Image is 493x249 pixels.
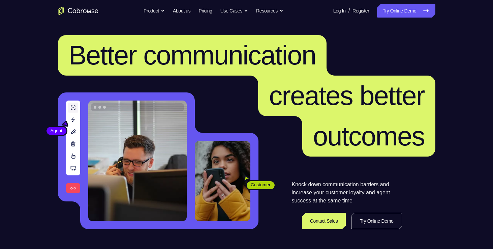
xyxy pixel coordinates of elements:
a: Log In [333,4,346,18]
button: Product [144,4,165,18]
a: Try Online Demo [377,4,435,18]
img: A customer holding their phone [195,141,250,221]
a: Contact Sales [302,213,346,229]
a: About us [173,4,190,18]
a: Pricing [198,4,212,18]
a: Go to the home page [58,7,98,15]
span: creates better [269,81,424,111]
button: Resources [256,4,283,18]
img: A customer support agent talking on the phone [88,101,187,221]
button: Use Cases [220,4,248,18]
p: Knock down communication barriers and increase your customer loyalty and agent success at the sam... [292,181,402,205]
span: / [348,7,350,15]
a: Register [352,4,369,18]
a: Try Online Demo [351,213,402,229]
span: outcomes [313,121,425,151]
span: Better communication [69,40,316,70]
